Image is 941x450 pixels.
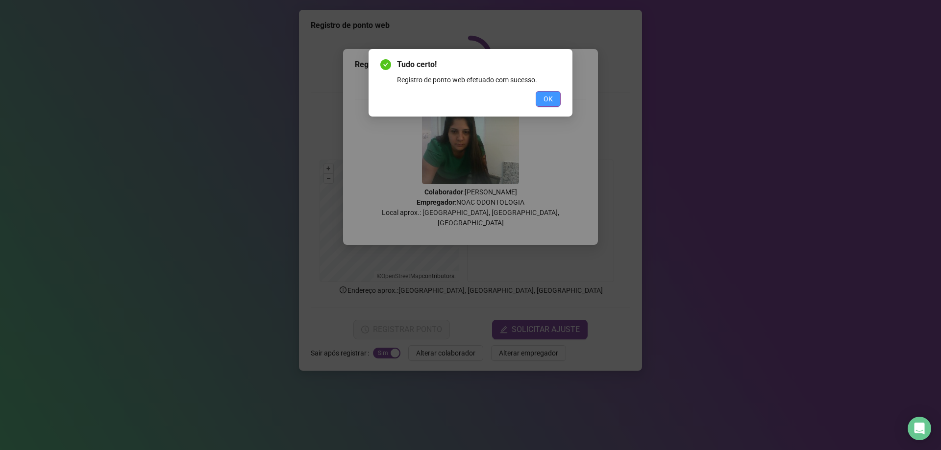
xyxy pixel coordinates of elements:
[544,94,553,104] span: OK
[380,59,391,70] span: check-circle
[536,91,561,107] button: OK
[397,74,561,85] div: Registro de ponto web efetuado com sucesso.
[397,59,561,71] span: Tudo certo!
[908,417,931,440] div: Open Intercom Messenger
